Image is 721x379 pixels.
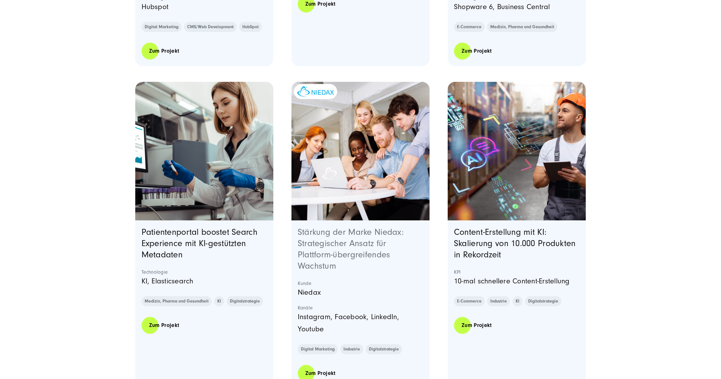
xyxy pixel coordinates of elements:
[298,305,424,311] strong: Kanäle
[142,227,257,260] a: Patientenportal boostet Search Experience mit KI-gestützten Metadaten
[454,269,580,275] strong: KPI
[448,82,586,220] img: Ein Lagerarbeiter mit weißem Shirt, grauer Latzhose und orangefarbenem Schutzhelm hält ein Tablet...
[454,22,485,32] a: E-Commerce
[135,82,274,220] a: Featured image: Die Person im weißen Labormantel arbeitet in einem Labor und hält ein Röhrchen mi...
[142,269,267,275] strong: Technologie
[298,227,404,271] a: Stärkung der Marke Niedax: Strategischer Ansatz für Plattform-übergreifendes Wachstum
[487,22,557,32] a: Medizin, Pharma und Gesundheit
[291,82,430,220] a: Featured image: Fünf junge Berufstätige sitzen lächelnd um einen Laptop herum und arbeiten in ein...
[454,275,580,287] p: 10-mal schnellere Content-Erstellung
[135,82,274,220] img: Die Person im weißen Labormantel arbeitet in einem Labor und hält ein Röhrchen mit einer Probe in...
[298,311,424,335] p: Instagram, Facebook, LinkedIn, Youtube
[366,344,402,354] a: Digitalstrategie
[298,287,424,298] p: Niedax
[297,86,334,97] img: Niedax Logo
[454,316,499,334] a: Zum Projekt
[525,296,561,306] a: Digitalstrategie
[142,22,182,32] a: Digital Marketing
[454,1,580,13] p: Shopware 6, Business Central
[512,296,523,306] a: KI
[487,296,510,306] a: Industrie
[142,275,267,287] p: KI, Elasticsearch
[142,42,187,60] a: Zum Projekt
[142,1,267,13] p: Hubspot
[448,82,586,220] a: Featured image: Ein Lagerarbeiter mit weißem Shirt, grauer Latzhose und orangefarbenem Schutzhelm...
[298,344,338,354] a: Digital Marketing
[298,280,424,287] strong: Kunde
[454,296,485,306] a: E-Commerce
[142,316,187,334] a: Zum Projekt
[239,22,262,32] a: HubSpot
[340,344,363,354] a: Industrie
[184,22,237,32] a: CMS/Web Development
[291,82,430,220] img: Fünf junge Berufstätige sitzen lächelnd um einen Laptop herum und arbeiten in einer modernen Büro...
[214,296,224,306] a: KI
[227,296,263,306] a: Digitalstrategie
[454,42,499,60] a: Zum Projekt
[454,227,576,260] a: Content-Erstellung mit KI: Skalierung von 10.000 Produkten in Rekordzeit
[142,296,212,306] a: Medizin, Pharma und Gesundheit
